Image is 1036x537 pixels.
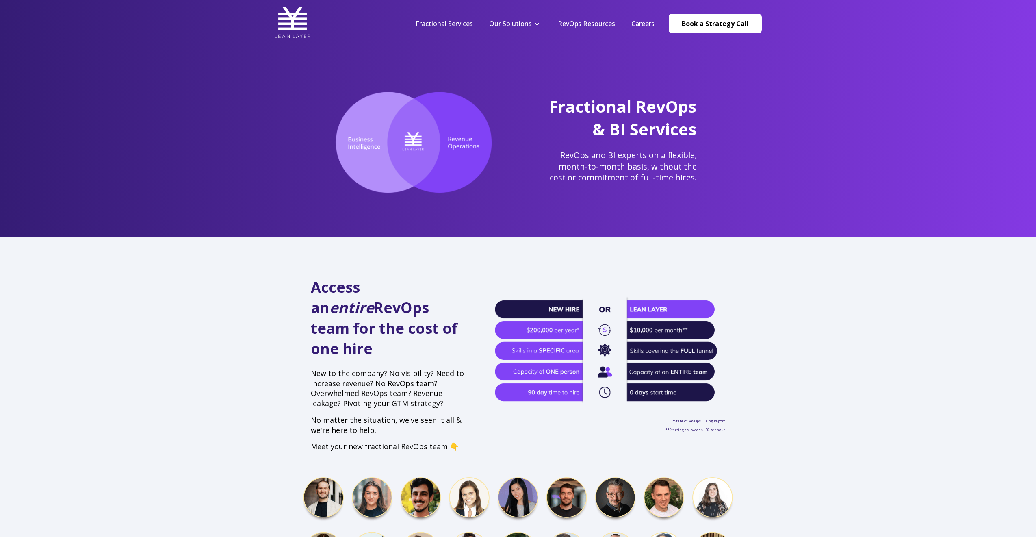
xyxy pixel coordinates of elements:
img: Revenue Operations Fractional Services side by side Comparison hiring internally vs us [495,296,725,404]
div: Navigation Menu [407,19,663,28]
span: Access an RevOps team for the cost of one hire [311,277,458,359]
span: Fractional RevOps & BI Services [549,95,697,140]
p: No matter the situation, we've seen it all & we're here to help. [311,415,468,435]
a: RevOps Resources [558,19,615,28]
a: Fractional Services [416,19,473,28]
p: Meet your new fractional RevOps team 👇 [311,441,468,452]
span: RevOps and BI experts on a flexible, month-to-month basis, without the cost or commitment of full... [550,150,697,183]
p: New to the company? No visibility? Need to increase revenue? No RevOps team? Overwhelmed RevOps t... [311,368,468,409]
em: entire [329,298,374,317]
a: Careers [631,19,655,28]
img: Lean Layer Logo [274,4,311,41]
a: *State of RevOps Hiring Report [672,418,725,424]
a: Book a Strategy Call [669,14,762,33]
a: Our Solutions [489,19,532,28]
a: **Starting as low as $150 per hour [665,427,725,433]
img: Lean Layer, the intersection of RevOps and Business Intelligence [323,91,505,194]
